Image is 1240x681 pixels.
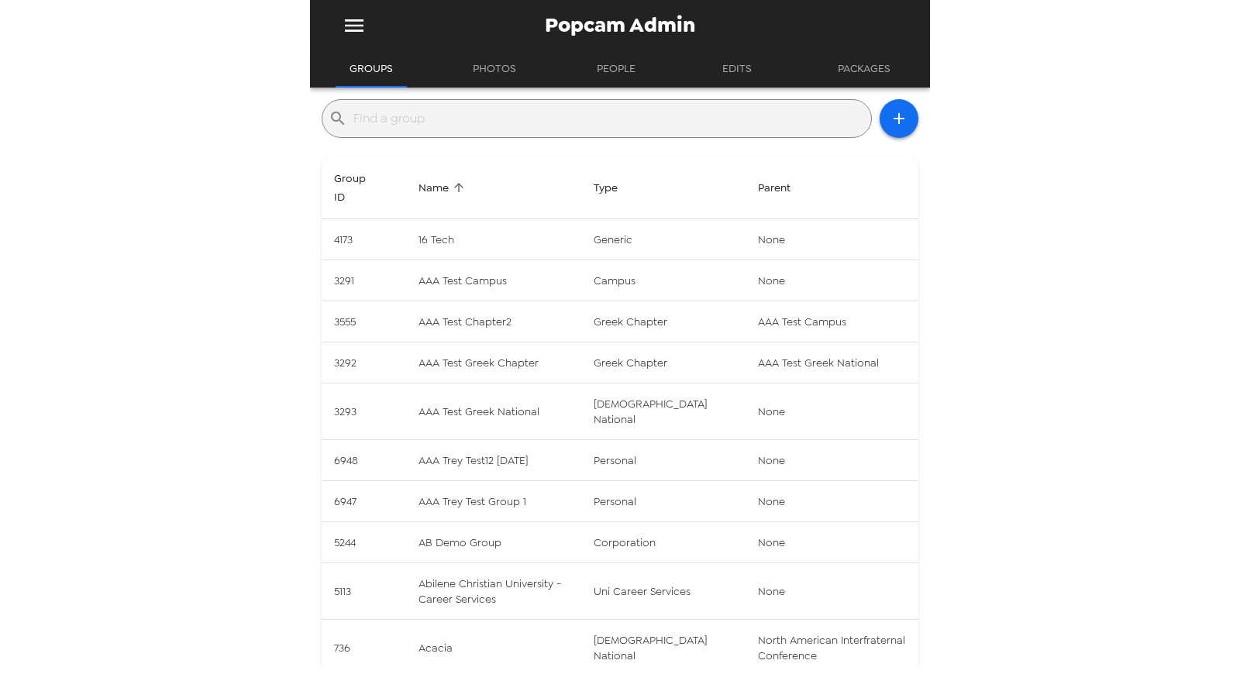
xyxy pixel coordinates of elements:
[581,342,746,383] td: greek chapter
[353,106,865,131] input: Find a group
[581,522,746,563] td: corporation
[581,620,746,676] td: [DEMOGRAPHIC_DATA] national
[322,620,406,676] td: 736
[406,219,581,260] td: 16 Tech
[336,50,407,88] button: Groups
[322,301,406,342] td: 3555
[824,50,904,88] button: Packages
[746,522,918,563] td: None
[581,50,651,88] button: People
[746,219,918,260] td: None
[406,481,581,522] td: AAA Trey Test Group 1
[746,481,918,522] td: None
[758,178,811,197] span: Cannot sort by this property
[594,178,638,197] span: Sort
[322,260,406,301] td: 3291
[322,522,406,563] td: 5244
[406,342,581,383] td: AAA Test Greek Chapter
[459,50,530,88] button: Photos
[581,563,746,620] td: uni career services
[545,15,695,36] span: Popcam Admin
[746,620,918,676] td: North American Interfraternal Conference
[406,301,581,342] td: AAA Test Chapter2
[581,383,746,440] td: [DEMOGRAPHIC_DATA] national
[322,219,406,260] td: 4173
[581,219,746,260] td: generic
[746,563,918,620] td: None
[406,383,581,440] td: AAA Test Greek National
[322,563,406,620] td: 5113
[581,260,746,301] td: campus
[322,481,406,522] td: 6947
[406,620,581,676] td: Acacia
[581,481,746,522] td: personal
[406,563,581,620] td: Abilene Christian University - Career Services
[406,440,581,481] td: AAA Trey Test12 [DATE]
[581,301,746,342] td: greek chapter
[322,383,406,440] td: 3293
[406,522,581,563] td: AB Demo Group
[406,260,581,301] td: AAA Test Campus
[746,383,918,440] td: None
[746,342,918,383] td: AAA Test Greek National
[702,50,772,88] button: Edits
[418,178,469,197] span: Sort
[746,301,918,342] td: AAA Test Campus
[322,342,406,383] td: 3292
[322,440,406,481] td: 6948
[746,440,918,481] td: None
[746,260,918,301] td: None
[581,440,746,481] td: personal
[334,169,394,206] span: Sort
